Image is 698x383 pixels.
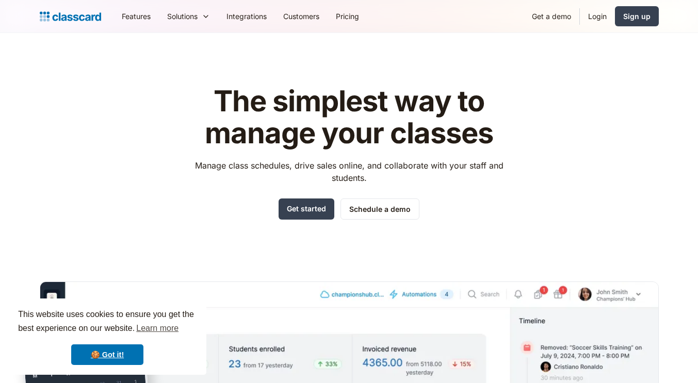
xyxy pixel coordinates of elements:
a: Schedule a demo [340,198,419,220]
a: Get started [279,198,334,220]
a: Pricing [328,5,367,28]
a: Features [113,5,159,28]
p: Manage class schedules, drive sales online, and collaborate with your staff and students. [185,159,513,184]
a: dismiss cookie message [71,344,143,365]
span: This website uses cookies to ensure you get the best experience on our website. [18,308,197,336]
a: home [40,9,101,24]
div: Solutions [167,11,198,22]
a: Integrations [218,5,275,28]
a: Get a demo [524,5,579,28]
a: Customers [275,5,328,28]
h1: The simplest way to manage your classes [185,86,513,149]
div: Sign up [623,11,651,22]
div: cookieconsent [8,298,206,375]
a: Login [580,5,615,28]
a: Sign up [615,6,659,26]
div: Solutions [159,5,218,28]
a: learn more about cookies [135,321,180,336]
